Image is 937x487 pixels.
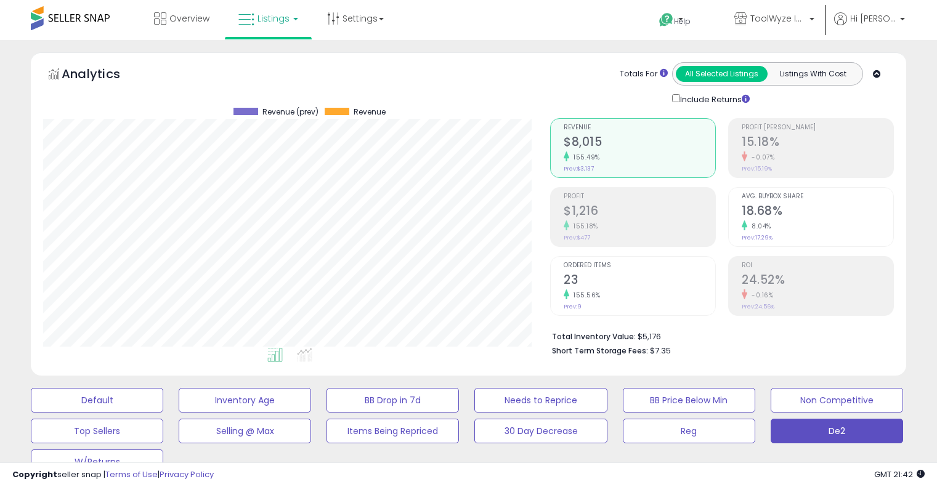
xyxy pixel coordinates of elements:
div: seller snap | | [12,469,214,481]
button: Listings With Cost [767,66,859,82]
small: Prev: 24.56% [742,303,774,310]
h2: $8,015 [564,135,715,151]
span: Help [674,16,691,26]
h2: $1,216 [564,204,715,220]
span: Listings [258,12,290,25]
span: Revenue (prev) [262,108,318,116]
span: Ordered Items [564,262,715,269]
span: Revenue [354,108,386,116]
small: Prev: $477 [564,234,590,241]
span: Profit [564,193,715,200]
small: -0.07% [747,153,774,162]
a: Privacy Policy [160,469,214,480]
span: Revenue [564,124,715,131]
button: Inventory Age [179,388,311,413]
small: -0.16% [747,291,773,300]
small: Prev: 15.19% [742,165,772,172]
a: Terms of Use [105,469,158,480]
span: Avg. Buybox Share [742,193,893,200]
button: 30 Day Decrease [474,419,607,443]
small: 155.49% [569,153,600,162]
b: Total Inventory Value: [552,331,636,342]
button: All Selected Listings [676,66,768,82]
h2: 24.52% [742,273,893,289]
button: De2 [771,419,903,443]
div: Totals For [620,68,668,80]
span: Overview [169,12,209,25]
small: 155.18% [569,222,598,231]
small: Prev: 17.29% [742,234,773,241]
h2: 15.18% [742,135,893,151]
span: $7.35 [650,345,671,356]
h2: 18.68% [742,204,893,220]
button: W/Returns [31,449,163,474]
a: Help [649,3,715,40]
small: 8.04% [747,222,771,231]
span: 2025-08-12 21:42 GMT [874,469,925,480]
button: Non Competitive [771,388,903,413]
b: Short Term Storage Fees: [552,345,648,356]
li: $5,176 [552,328,885,343]
button: Reg [623,419,755,443]
button: Selling @ Max [179,419,311,443]
h5: Analytics [62,65,144,86]
span: ToolWyze Inc [750,12,806,25]
button: Default [31,388,163,413]
button: BB Price Below Min [623,388,755,413]
span: Hi [PERSON_NAME] [850,12,896,25]
strong: Copyright [12,469,57,480]
span: Profit [PERSON_NAME] [742,124,893,131]
button: Items Being Repriced [327,419,459,443]
small: 155.56% [569,291,601,300]
div: Include Returns [663,92,765,106]
a: Hi [PERSON_NAME] [834,12,905,40]
small: Prev: $3,137 [564,165,594,172]
h2: 23 [564,273,715,289]
button: Needs to Reprice [474,388,607,413]
button: BB Drop in 7d [327,388,459,413]
span: ROI [742,262,893,269]
small: Prev: 9 [564,303,582,310]
button: Top Sellers [31,419,163,443]
i: Get Help [659,12,674,28]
